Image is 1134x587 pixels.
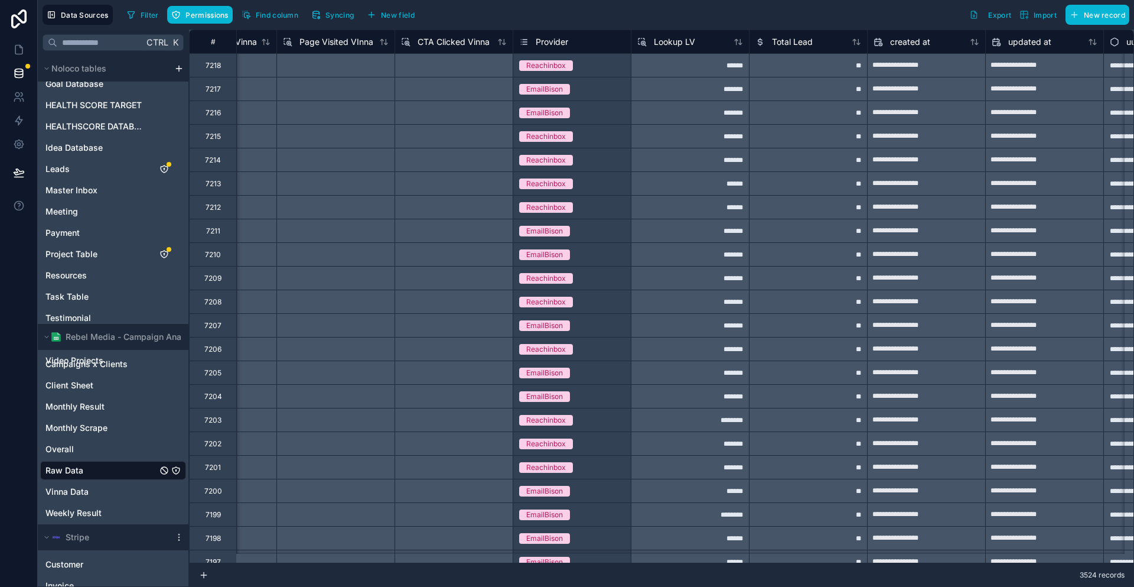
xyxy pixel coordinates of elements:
span: Export [988,11,1011,20]
button: Find column [237,6,302,24]
div: 7215 [206,132,221,141]
div: EmailBison [526,510,563,520]
span: Data Sources [61,11,109,20]
div: Reachinbox [526,179,566,189]
button: New record [1065,5,1129,25]
span: Syncing [325,11,354,20]
div: EmailBison [526,320,563,331]
span: Filter [141,11,159,20]
div: 7209 [204,274,221,283]
div: 7207 [204,321,221,330]
span: Permissions [185,11,228,20]
div: EmailBison [526,557,563,567]
span: Page Visited VInna [299,36,373,48]
span: created at [890,36,930,48]
div: 7211 [206,226,220,236]
a: Permissions [167,6,237,24]
div: 7200 [204,487,222,496]
div: 7202 [204,439,221,449]
div: 7208 [204,297,221,307]
div: Reachinbox [526,344,566,355]
span: New field [381,11,415,20]
div: 7214 [205,155,221,165]
div: EmailBison [526,108,563,118]
button: Import [1015,5,1061,25]
span: Lookup LV [654,36,695,48]
div: EmailBison [526,391,563,402]
button: Data Sources [43,5,113,25]
span: K [171,38,180,47]
div: EmailBison [526,84,563,95]
div: 7199 [206,510,221,520]
span: updated at [1008,36,1051,48]
div: Reachinbox [526,273,566,284]
button: New field [363,6,419,24]
div: EmailBison [526,533,563,544]
span: CTA Clicked Vinna [418,36,490,48]
span: Provider [536,36,568,48]
div: EmailBison [526,249,563,260]
div: Reachinbox [526,415,566,426]
div: 7205 [204,368,221,378]
span: Total Lead [772,36,813,48]
span: Find column [256,11,298,20]
div: 7216 [206,108,221,118]
div: 7212 [206,203,221,212]
div: 7210 [205,250,221,260]
a: Syncing [307,6,363,24]
div: 7206 [204,345,221,354]
div: 7204 [204,392,222,401]
div: Reachinbox [526,131,566,142]
div: Reachinbox [526,462,566,473]
a: New record [1061,5,1129,25]
div: # [198,37,227,46]
div: 7203 [204,416,221,425]
button: Export [965,5,1015,25]
div: 7201 [205,463,221,472]
button: Permissions [167,6,232,24]
button: Filter [122,6,163,24]
div: Reachinbox [526,155,566,166]
div: 7198 [206,534,221,543]
div: Reachinbox [526,297,566,307]
div: 7197 [206,557,221,567]
div: Reachinbox [526,439,566,449]
div: EmailBison [526,226,563,236]
div: EmailBison [526,486,563,497]
div: 7218 [206,61,221,70]
span: Ctrl [145,35,170,50]
span: 3524 records [1080,570,1125,580]
div: 7217 [206,85,221,94]
span: New record [1084,11,1125,20]
span: Import [1034,11,1057,20]
button: Syncing [307,6,358,24]
div: Reachinbox [526,60,566,71]
div: Reachinbox [526,202,566,213]
div: EmailBison [526,368,563,378]
div: 7213 [206,179,221,189]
